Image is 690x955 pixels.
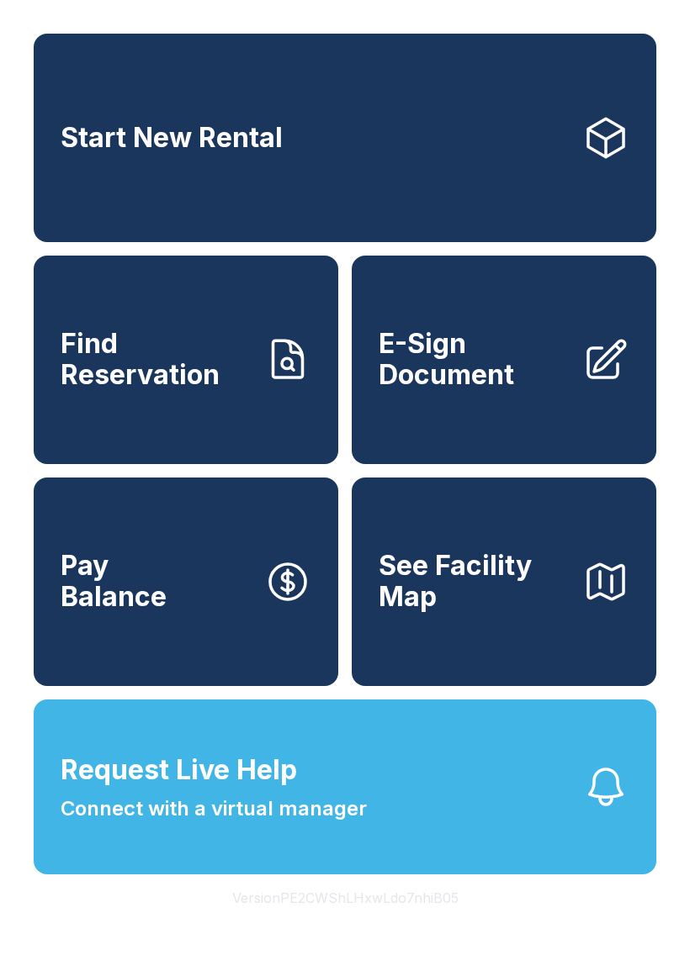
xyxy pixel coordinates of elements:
a: Start New Rental [34,34,656,242]
a: Find Reservation [34,256,338,464]
span: Find Reservation [61,329,251,390]
span: E-Sign Document [379,329,569,390]
button: See Facility Map [352,477,656,686]
span: See Facility Map [379,551,569,612]
a: PayBalance [34,477,338,686]
button: Request Live HelpConnect with a virtual manager [34,699,656,874]
span: Start New Rental [61,123,283,154]
span: Pay Balance [61,551,167,612]
span: Connect with a virtual manager [61,794,367,824]
span: Request Live Help [61,750,297,790]
a: E-Sign Document [352,256,656,464]
button: VersionPE2CWShLHxwLdo7nhiB05 [219,874,472,921]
